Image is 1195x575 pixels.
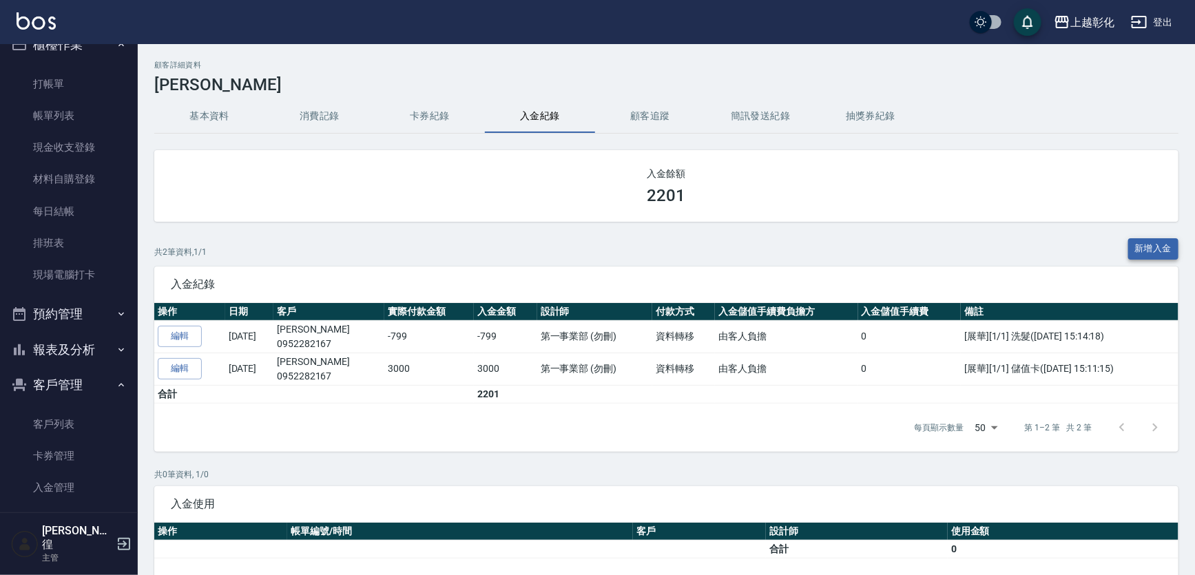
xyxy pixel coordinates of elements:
td: 由客人負擔 [715,320,858,353]
th: 操作 [154,303,225,321]
a: 現金收支登錄 [6,132,132,163]
td: 2201 [474,385,537,403]
p: 主管 [42,552,112,564]
button: 員工及薪資 [6,510,132,545]
th: 客戶 [633,523,766,541]
th: 入金儲值手續費負擔方 [715,303,858,321]
p: 每頁顯示數量 [915,421,964,434]
td: 由客人負擔 [715,353,858,385]
button: 櫃檯作業 [6,27,132,63]
h3: [PERSON_NAME] [154,75,1178,94]
p: 0952282167 [277,369,381,384]
td: [PERSON_NAME] [273,320,384,353]
th: 日期 [225,303,273,321]
a: 材料自購登錄 [6,163,132,195]
th: 付款方式 [652,303,715,321]
h2: 顧客詳細資料 [154,61,1178,70]
button: 抽獎券紀錄 [815,100,926,133]
td: [展華][1/1] 儲值卡([DATE] 15:11:15) [961,353,1178,385]
button: 基本資料 [154,100,264,133]
button: 入金紀錄 [485,100,595,133]
div: 上越彰化 [1070,14,1114,31]
td: -799 [474,320,537,353]
th: 入金金額 [474,303,537,321]
a: 打帳單 [6,68,132,100]
th: 操作 [154,523,287,541]
button: 上越彰化 [1048,8,1120,36]
td: 3000 [474,353,537,385]
button: 簡訊發送紀錄 [705,100,815,133]
a: 客戶列表 [6,408,132,440]
th: 客戶 [273,303,384,321]
a: 帳單列表 [6,100,132,132]
a: 入金管理 [6,472,132,503]
span: 入金紀錄 [171,278,1162,291]
td: -799 [384,320,474,353]
a: 編輯 [158,358,202,379]
td: [PERSON_NAME] [273,353,384,385]
td: [DATE] [225,353,273,385]
a: 每日結帳 [6,196,132,227]
button: 新增入金 [1128,238,1179,260]
td: 第一事業部 (勿刪) [537,353,652,385]
td: 合計 [766,540,948,558]
button: 消費記錄 [264,100,375,133]
span: 入金使用 [171,497,1162,511]
a: 卡券管理 [6,440,132,472]
img: Person [11,530,39,558]
td: 資料轉移 [652,320,715,353]
td: [展華][1/1] 洗髮([DATE] 15:14:18) [961,320,1178,353]
th: 備註 [961,303,1178,321]
div: 50 [970,409,1003,446]
button: 客戶管理 [6,367,132,403]
button: 預約管理 [6,296,132,332]
a: 排班表 [6,227,132,259]
p: 共 0 筆資料, 1 / 0 [154,468,1178,481]
td: [DATE] [225,320,273,353]
button: 報表及分析 [6,332,132,368]
h5: [PERSON_NAME]徨 [42,524,112,552]
button: 卡券紀錄 [375,100,485,133]
button: 顧客追蹤 [595,100,705,133]
p: 共 2 筆資料, 1 / 1 [154,246,207,258]
th: 實際付款金額 [384,303,474,321]
h2: 入金餘額 [171,167,1162,180]
td: 合計 [154,385,225,403]
button: save [1014,8,1041,36]
td: 第一事業部 (勿刪) [537,320,652,353]
a: 現場電腦打卡 [6,259,132,291]
img: Logo [17,12,56,30]
td: 3000 [384,353,474,385]
p: 0952282167 [277,337,381,351]
th: 入金儲值手續費 [858,303,961,321]
button: 登出 [1125,10,1178,35]
th: 設計師 [766,523,948,541]
th: 使用金額 [948,523,1178,541]
p: 第 1–2 筆 共 2 筆 [1025,421,1092,434]
a: 編輯 [158,326,202,347]
td: 0 [858,320,961,353]
h3: 2201 [647,186,686,205]
td: 0 [948,540,1178,558]
td: 資料轉移 [652,353,715,385]
td: 0 [858,353,961,385]
th: 設計師 [537,303,652,321]
th: 帳單編號/時間 [287,523,633,541]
